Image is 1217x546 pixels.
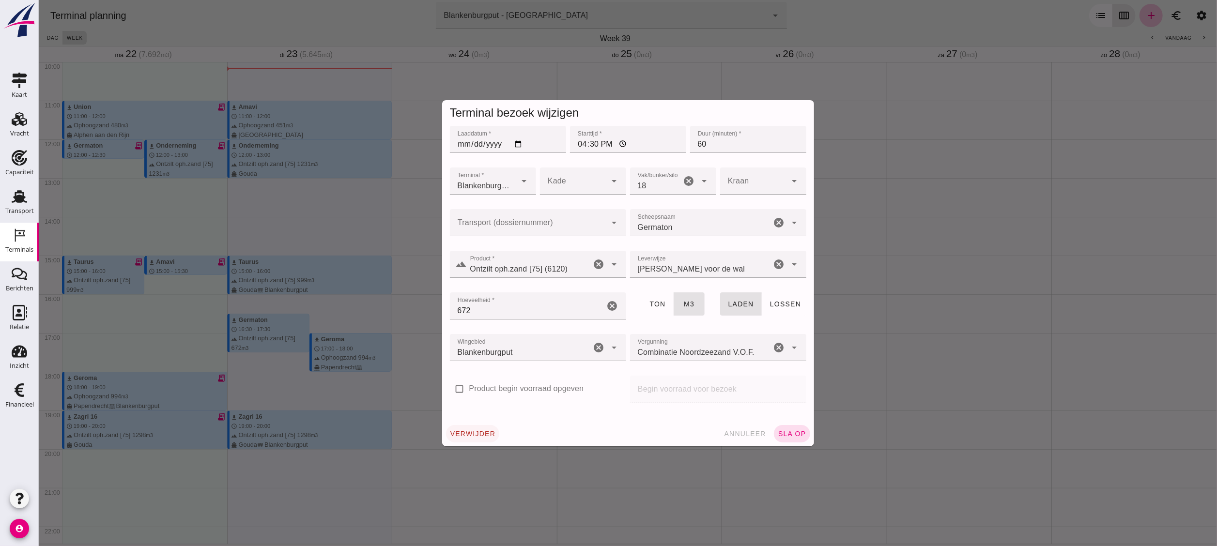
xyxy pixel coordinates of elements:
span: [PERSON_NAME] voor de wal [599,263,707,275]
i: Wis Product * [555,258,566,270]
span: m3 [645,300,656,308]
span: laden [689,300,715,308]
button: ton [602,292,634,316]
span: 18 [599,180,608,192]
span: sla op [739,430,768,438]
div: Berichten [6,285,33,291]
span: lossen [731,300,763,308]
div: Terminals [5,246,33,253]
button: sla op [735,425,771,442]
div: Kaart [12,91,27,98]
div: Transport [5,208,34,214]
i: Open [570,258,582,270]
label: Product begin voorraad opgeven [431,383,545,394]
i: account_circle [10,519,29,538]
button: annuleer [681,425,731,442]
i: arrow_drop_down [660,175,672,187]
i: Wis Leverwijze [735,258,746,270]
img: logo-small.a267ee39.svg [2,2,37,38]
i: arrow_drop_down [570,175,582,187]
div: Financieel [5,401,34,408]
button: verwijder [407,425,461,442]
i: Wis Wingebied [555,342,566,353]
i: Open [750,217,762,228]
i: landscape [417,258,429,270]
span: Blankenburgput - [GEOGRAPHIC_DATA] [419,180,475,192]
i: Wis Scheepsnaam [735,217,746,228]
span: ton [610,300,627,308]
i: Wis Vak/bunker/silo [645,175,656,187]
i: arrow_drop_down [570,342,582,353]
span: annuleer [685,430,727,438]
button: m3 [635,292,666,316]
button: lossen [723,292,770,316]
div: Relatie [10,324,29,330]
i: Wis Vergunning [735,342,746,353]
div: Inzicht [10,363,29,369]
div: Capaciteit [5,169,34,175]
i: Open [750,342,762,353]
i: arrow_drop_down [750,175,762,187]
div: Vracht [10,130,29,136]
i: arrow_drop_down [480,175,492,187]
i: arrow_drop_down [750,258,762,270]
i: Wis Hoeveelheid * [568,300,580,312]
span: Blankenburgput [419,347,474,358]
span: verwijder [411,430,457,438]
i: Open [570,217,582,228]
span: Terminal bezoek wijzigen [411,106,540,119]
button: laden [681,292,723,316]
